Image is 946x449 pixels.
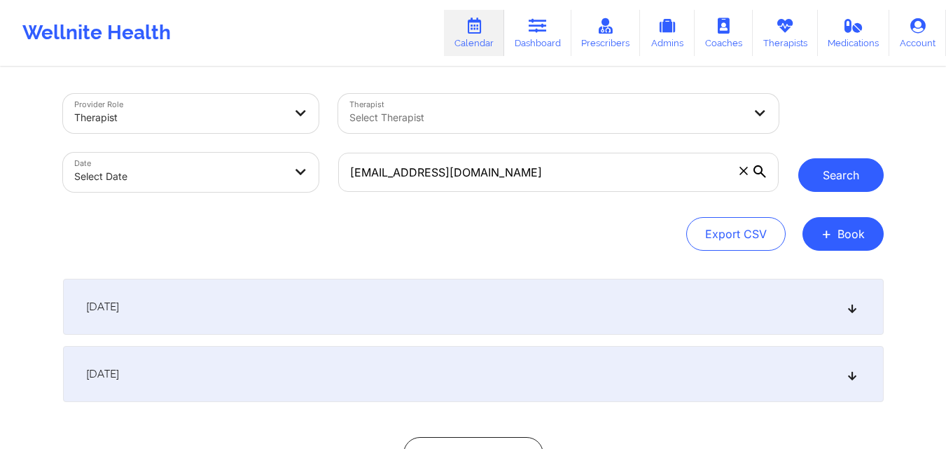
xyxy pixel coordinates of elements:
[74,102,284,133] div: Therapist
[86,367,119,381] span: [DATE]
[86,300,119,314] span: [DATE]
[74,161,284,192] div: Select Date
[821,230,832,237] span: +
[889,10,946,56] a: Account
[444,10,504,56] a: Calendar
[818,10,890,56] a: Medications
[686,217,786,251] button: Export CSV
[504,10,571,56] a: Dashboard
[338,153,778,192] input: Search by patient email
[798,158,884,192] button: Search
[571,10,641,56] a: Prescribers
[640,10,695,56] a: Admins
[802,217,884,251] button: +Book
[695,10,753,56] a: Coaches
[753,10,818,56] a: Therapists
